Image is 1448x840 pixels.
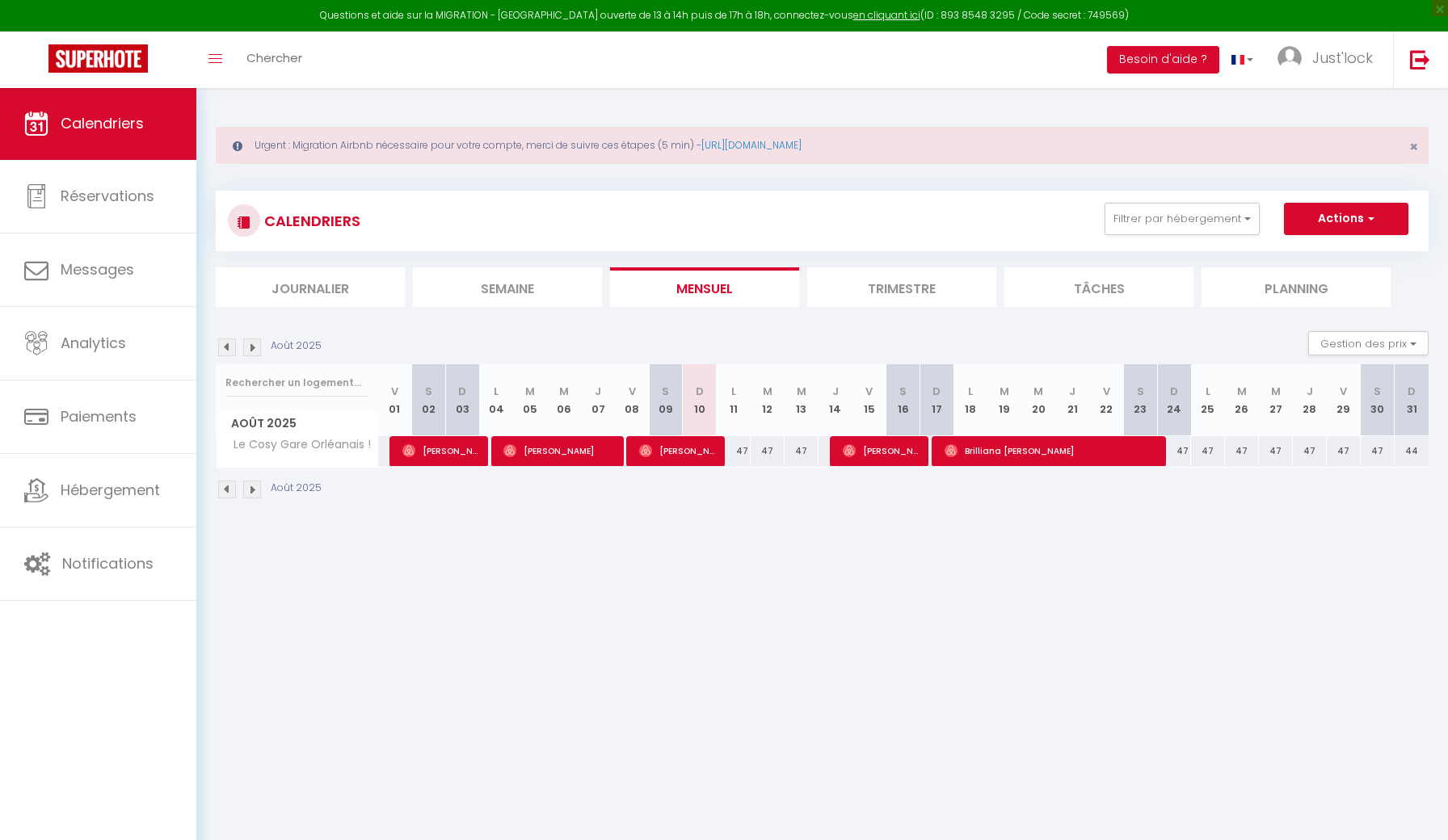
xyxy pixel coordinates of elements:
abbr: M [1271,384,1281,399]
a: [URL][DOMAIN_NAME] [701,138,802,152]
th: 31 [1395,364,1429,436]
a: en cliquant ici [853,8,920,22]
abbr: M [763,384,772,399]
div: 47 [751,436,785,466]
span: Paiements [61,406,137,426]
span: Analytics [61,333,126,353]
th: 03 [445,364,479,436]
li: Planning [1202,267,1391,307]
abbr: V [1103,384,1110,399]
button: Gestion des prix [1308,331,1429,355]
th: 23 [1123,364,1157,436]
span: [PERSON_NAME] [843,435,922,466]
th: 08 [615,364,649,436]
th: 18 [953,364,987,436]
th: 05 [513,364,547,436]
abbr: V [865,384,873,399]
a: Chercher [234,31,314,88]
abbr: L [1206,384,1210,399]
li: Mensuel [610,267,799,307]
span: [PERSON_NAME] [503,435,617,466]
th: 24 [1157,364,1191,436]
abbr: D [696,384,704,399]
th: 25 [1191,364,1225,436]
span: Août 2025 [217,412,377,435]
div: 47 [1259,436,1293,466]
img: logout [1410,49,1430,69]
abbr: S [899,384,907,399]
th: 13 [785,364,819,436]
p: Août 2025 [271,481,322,496]
div: 47 [1225,436,1259,466]
abbr: L [731,384,736,399]
li: Trimestre [807,267,996,307]
abbr: M [1033,384,1043,399]
span: Le Cosy Gare Orléanais ! [219,436,375,454]
th: 04 [479,364,513,436]
img: ... [1278,46,1302,70]
abbr: S [1374,384,1381,399]
abbr: L [494,384,499,399]
button: Actions [1284,203,1408,235]
span: [PERSON_NAME] [402,435,482,466]
th: 02 [411,364,445,436]
h3: CALENDRIERS [260,203,360,239]
button: Besoin d'aide ? [1107,46,1219,73]
abbr: V [629,384,636,399]
div: 47 [1361,436,1395,466]
div: Urgent : Migration Airbnb nécessaire pour votre compte, merci de suivre ces étapes (5 min) - [216,127,1429,164]
button: Filtrer par hébergement [1105,203,1260,235]
li: Semaine [413,267,602,307]
th: 06 [547,364,581,436]
th: 17 [920,364,954,436]
div: 44 [1395,436,1429,466]
abbr: S [425,384,432,399]
abbr: V [1340,384,1347,399]
abbr: S [662,384,669,399]
th: 07 [581,364,615,436]
div: 47 [1293,436,1327,466]
abbr: M [525,384,535,399]
th: 27 [1259,364,1293,436]
th: 29 [1327,364,1361,436]
span: Hébergement [61,480,160,500]
th: 01 [378,364,412,436]
div: 47 [785,436,819,466]
span: Brilliana [PERSON_NAME] [945,435,1160,466]
p: Août 2025 [271,338,322,354]
th: 26 [1225,364,1259,436]
span: [PERSON_NAME] [639,435,718,466]
abbr: J [1307,384,1313,399]
li: Tâches [1004,267,1193,307]
div: 47 [717,436,751,466]
abbr: D [932,384,941,399]
abbr: J [595,384,601,399]
abbr: D [1408,384,1416,399]
input: Rechercher un logement... [225,368,368,397]
th: 20 [1021,364,1055,436]
abbr: M [1237,384,1247,399]
th: 12 [751,364,785,436]
div: 47 [1191,436,1225,466]
span: Notifications [62,553,154,573]
span: × [1409,136,1418,157]
li: Journalier [216,267,405,307]
span: Réservations [61,186,154,206]
abbr: D [1170,384,1178,399]
abbr: D [458,384,466,399]
abbr: M [797,384,806,399]
abbr: S [1137,384,1144,399]
th: 15 [852,364,886,436]
th: 19 [987,364,1021,436]
span: Just'lock [1312,48,1373,68]
th: 21 [1055,364,1089,436]
th: 09 [649,364,683,436]
th: 11 [717,364,751,436]
abbr: V [391,384,398,399]
abbr: J [832,384,839,399]
span: Calendriers [61,113,144,133]
span: Messages [61,259,134,279]
th: 10 [683,364,717,436]
abbr: M [1000,384,1009,399]
abbr: J [1069,384,1075,399]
